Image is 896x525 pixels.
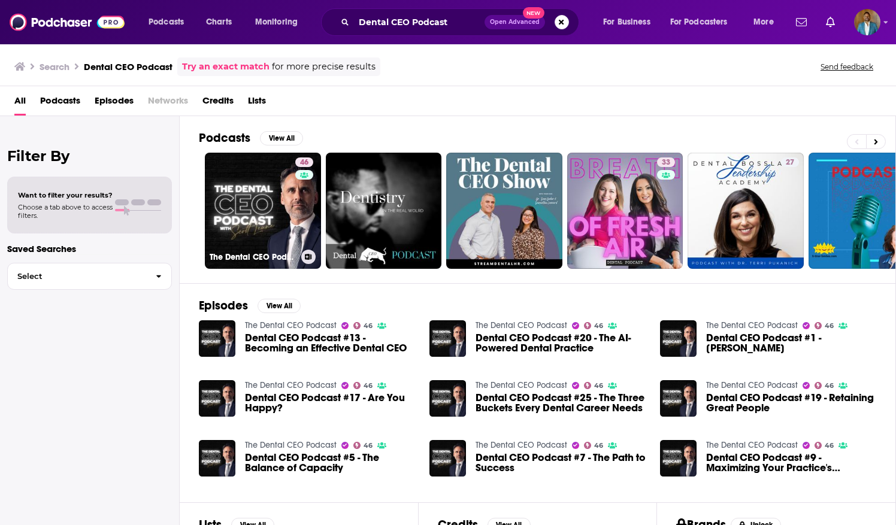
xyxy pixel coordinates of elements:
span: 33 [662,157,670,169]
a: Dental CEO Podcast #13 - Becoming an Effective Dental CEO [245,333,415,353]
span: Want to filter your results? [18,191,113,199]
span: 46 [364,323,373,329]
img: Dental CEO Podcast #25 - The Three Buckets Every Dental Career Needs [429,380,466,417]
button: View All [258,299,301,313]
a: 46 [584,442,604,449]
span: 46 [364,383,373,389]
button: Send feedback [817,62,877,72]
h2: Podcasts [199,131,250,145]
a: Lists [248,91,266,116]
a: 46 [295,157,313,167]
a: Show notifications dropdown [821,12,840,32]
span: Choose a tab above to access filters. [18,203,113,220]
a: The Dental CEO Podcast [476,380,567,390]
span: 46 [825,443,834,448]
span: 46 [594,323,603,329]
img: Dental CEO Podcast #19 - Retaining Great People [660,380,697,417]
a: Podchaser - Follow, Share and Rate Podcasts [10,11,125,34]
a: The Dental CEO Podcast [476,440,567,450]
a: Dental CEO Podcast #7 - The Path to Success [476,453,646,473]
h3: Search [40,61,69,72]
a: 46 [815,322,834,329]
div: Search podcasts, credits, & more... [332,8,591,36]
a: PodcastsView All [199,131,303,145]
a: All [14,91,26,116]
span: Networks [148,91,188,116]
img: Dental CEO Podcast #5 - The Balance of Capacity [199,440,235,477]
span: 46 [594,383,603,389]
span: 46 [825,383,834,389]
span: New [523,7,544,19]
a: The Dental CEO Podcast [245,440,337,450]
p: Saved Searches [7,243,172,254]
span: Dental CEO Podcast #1 - [PERSON_NAME] [706,333,876,353]
button: open menu [247,13,313,32]
h3: Dental CEO Podcast [84,61,172,72]
a: 46 [353,382,373,389]
a: Dental CEO Podcast #5 - The Balance of Capacity [245,453,415,473]
input: Search podcasts, credits, & more... [354,13,485,32]
img: Dental CEO Podcast #1 - Daymond John [660,320,697,357]
button: open menu [595,13,665,32]
a: 33 [567,153,683,269]
img: Dental CEO Podcast #9 - Maximizing Your Practice's Valuation [660,440,697,477]
a: Dental CEO Podcast #20 - The AI-Powered Dental Practice [476,333,646,353]
a: Dental CEO Podcast #1 - Daymond John [706,333,876,353]
img: Dental CEO Podcast #7 - The Path to Success [429,440,466,477]
img: Dental CEO Podcast #20 - The AI-Powered Dental Practice [429,320,466,357]
a: 46The Dental CEO Podcast [205,153,321,269]
img: Dental CEO Podcast #13 - Becoming an Effective Dental CEO [199,320,235,357]
span: For Business [603,14,650,31]
a: The Dental CEO Podcast [476,320,567,330]
a: Dental CEO Podcast #25 - The Three Buckets Every Dental Career Needs [476,393,646,413]
span: Podcasts [149,14,184,31]
a: 46 [584,322,604,329]
button: open menu [140,13,199,32]
span: Open Advanced [490,19,540,25]
span: Dental CEO Podcast #19 - Retaining Great People [706,393,876,413]
a: 46 [353,442,373,449]
a: Credits [202,91,234,116]
button: Select [7,263,172,290]
button: open menu [745,13,789,32]
span: Logged in as smortier42491 [854,9,880,35]
a: The Dental CEO Podcast [706,380,798,390]
a: 27 [781,157,799,167]
span: 46 [364,443,373,448]
a: 33 [657,157,675,167]
a: Dental CEO Podcast #17 - Are You Happy? [199,380,235,417]
button: open menu [662,13,745,32]
span: for more precise results [272,60,376,74]
a: 27 [688,153,804,269]
a: Dental CEO Podcast #17 - Are You Happy? [245,393,415,413]
span: More [753,14,774,31]
a: 46 [815,442,834,449]
button: Show profile menu [854,9,880,35]
button: View All [260,131,303,145]
img: User Profile [854,9,880,35]
h2: Episodes [199,298,248,313]
a: Episodes [95,91,134,116]
a: Charts [198,13,239,32]
a: Podcasts [40,91,80,116]
a: Dental CEO Podcast #9 - Maximizing Your Practice's Valuation [706,453,876,473]
a: Try an exact match [182,60,270,74]
a: 46 [815,382,834,389]
a: The Dental CEO Podcast [706,320,798,330]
